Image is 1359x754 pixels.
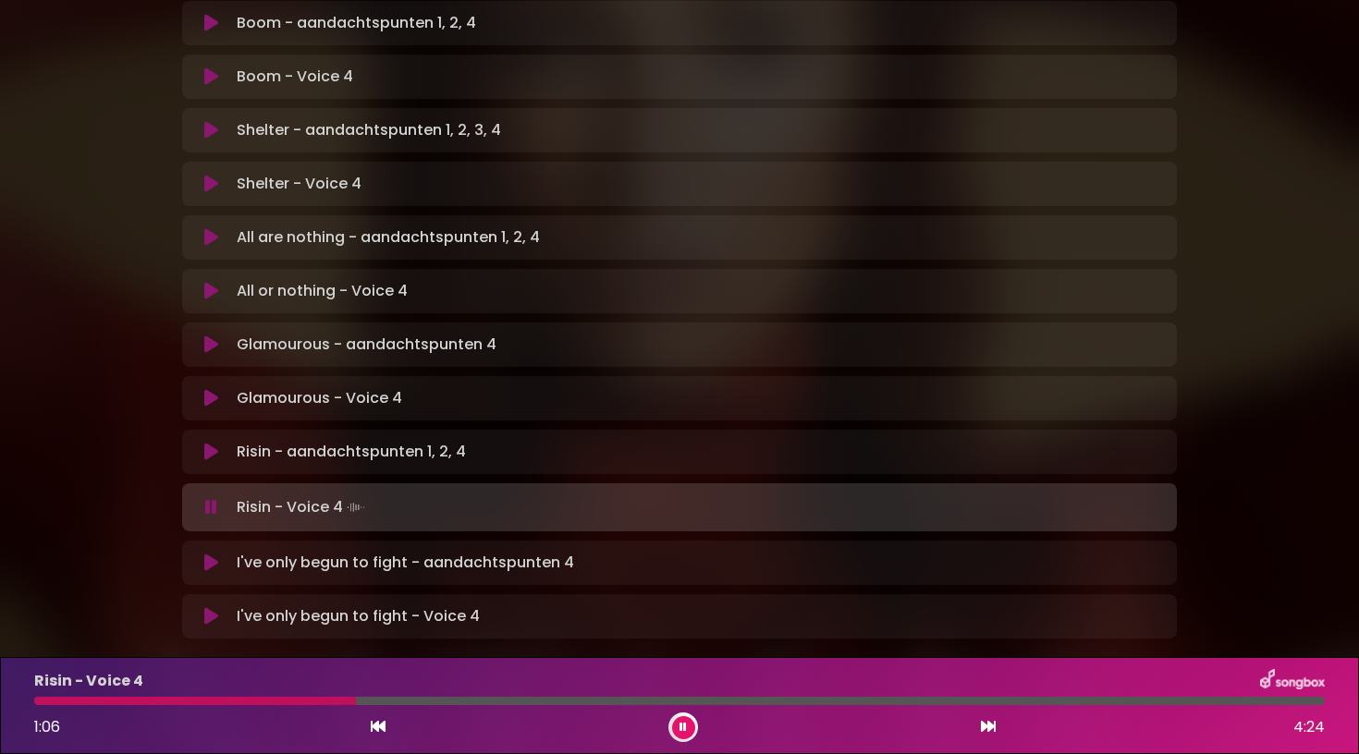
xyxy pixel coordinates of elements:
p: Glamourous - Voice 4 [237,387,402,409]
p: Boom - Voice 4 [237,66,353,88]
p: Risin - aandachtspunten 1, 2, 4 [237,441,466,463]
p: Glamourous - aandachtspunten 4 [237,334,496,356]
p: Shelter - aandachtspunten 1, 2, 3, 4 [237,119,501,141]
p: Boom - aandachtspunten 1, 2, 4 [237,12,476,34]
img: songbox-logo-white.png [1260,669,1325,693]
p: I've only begun to fight - Voice 4 [237,605,480,627]
p: Shelter - Voice 4 [237,173,361,195]
p: All or nothing - Voice 4 [237,280,408,302]
p: All are nothing - aandachtspunten 1, 2, 4 [237,226,540,249]
img: waveform4.gif [343,494,369,520]
p: I've only begun to fight - aandachtspunten 4 [237,552,574,574]
p: Risin - Voice 4 [34,670,143,692]
p: Risin - Voice 4 [237,494,369,520]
